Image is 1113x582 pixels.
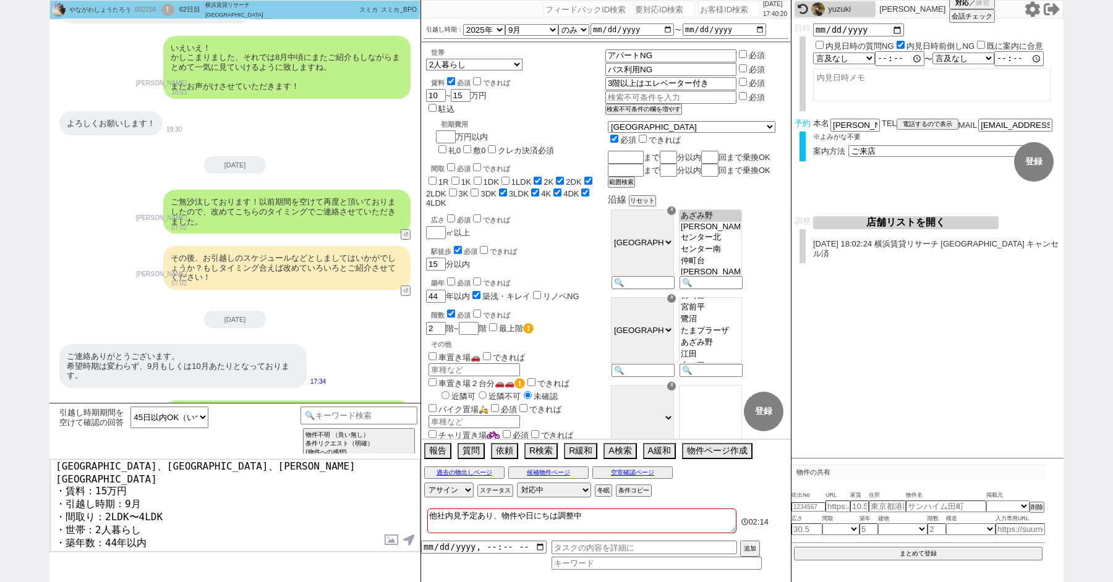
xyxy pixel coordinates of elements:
[680,276,743,289] input: 🔍
[927,514,946,524] span: 階数
[566,177,581,187] label: 2DK
[429,363,520,376] input: 車種など
[859,514,878,524] span: 築年
[491,443,518,459] button: 依頼
[431,244,605,256] div: 駅徒歩
[426,353,480,362] label: 車置き場🚗
[426,405,488,414] label: バイク置場🛵
[680,210,741,222] option: あざみ野
[301,407,417,424] input: 🔍キーワード検索
[825,491,850,500] span: URL
[608,194,626,205] span: 沿線
[431,308,605,320] div: 階数
[471,216,510,224] label: できれば
[748,517,769,526] span: 02:14
[952,12,992,21] span: 会話チェック
[511,177,532,187] label: 1LDK
[629,195,656,206] button: リセット
[473,277,481,285] input: できれば
[136,78,187,88] p: [PERSON_NAME]
[667,206,676,215] div: ☓
[501,405,517,414] span: 必須
[161,4,174,16] div: !
[595,484,612,497] button: 冬眠
[499,324,534,333] label: 最上階
[401,285,411,296] button: ↺
[303,428,415,459] button: 物件不明 （良い無し） 条件リクエスト（明確） (物件への感想)
[381,6,417,13] span: スミカ_BPO
[524,443,558,459] button: R検索
[426,25,463,35] label: 引越し時期：
[448,146,461,155] label: 礼0
[438,177,449,187] label: 1R
[438,104,454,114] label: 駐込
[822,514,859,524] span: 間取
[680,302,741,313] option: 宮前平
[675,27,681,33] label: 〜
[680,348,741,360] option: 江田
[791,491,825,500] span: 吹出No
[958,120,977,130] span: MAIL
[457,279,471,287] span: 必須
[749,93,765,102] label: 必須
[519,404,527,412] input: できれば
[429,378,437,386] input: 車置き場２台分🚗🚗
[508,466,589,479] button: 候補物件ページ
[667,382,676,390] div: ☓
[906,500,986,512] input: サンハイム田町
[552,557,762,570] input: キーワード
[359,6,378,13] span: スミカ
[682,443,753,459] button: 物件ページ作成
[869,500,906,512] input: 東京都港区海岸３
[163,400,411,444] div: かしこまりました、9月が引越し可能でしたら今からでも圏内に入りそうですね！ それではすぐに見てまいりますね！
[426,189,446,198] label: 2LDK
[52,3,66,17] img: 0hCQsCDxeaHH5eOgxxYntiAS5qHxR9S0VsIlsHGG88Ehw2DVsrdl4EGm89RBkwDwspJVlWHD5qF05SKWsYQGzgSlkKQklnDl0...
[813,51,1060,66] div: 〜
[464,248,477,255] span: 必須
[791,523,822,535] input: 30.5
[828,4,872,14] div: yuzuki
[459,189,469,198] label: 3K
[479,391,487,399] input: 近隣不可
[949,9,995,23] button: 会話チェック
[740,541,760,557] button: 追加
[1014,142,1054,182] button: 登録
[605,77,736,90] input: 検索不可条件を入力
[605,49,736,62] input: 検索不可条件を入力
[605,104,682,115] button: 検索不可条件の欄を増やす
[719,166,770,175] span: 回まで乗換OK
[543,292,579,301] label: リノベNG
[680,313,741,325] option: 鷺沼
[475,392,521,401] label: 近隣不可
[471,79,510,86] label: できれば
[850,491,869,500] span: 家賃
[498,146,554,155] label: クレカ決済必須
[426,70,510,115] div: ~ 万円
[639,135,647,143] input: できれば
[131,5,159,15] div: 602156
[59,344,307,388] div: ご連絡ありがとうございます。 希望時期は変わらず、9月もしくは10月あたりとなっております。
[401,229,411,240] button: ↺
[680,337,741,348] option: あざみ野
[680,255,741,267] option: 仲町台
[521,392,558,401] label: 未確認
[719,153,770,162] span: 回まで乗換OK
[431,213,605,225] div: 広さ
[564,443,597,459] button: R緩和
[986,491,1003,500] span: 掲載元
[996,523,1045,535] input: https://suumo.jp/chintai/jnc_000022489271
[544,2,630,17] input: フィードバックID検索
[608,151,786,164] div: まで 分以内
[457,216,471,224] span: 必須
[484,177,499,187] label: 1DK
[813,146,845,156] span: 案内方法
[310,377,326,387] p: 17:34
[136,213,187,223] p: [PERSON_NAME]
[457,165,471,172] span: 必須
[426,379,525,388] label: 車置き場２台分🚗🚗
[1030,502,1044,513] button: 削除
[882,119,897,128] span: TEL
[163,246,411,290] div: その後、お引越しのスケジュールなどとしましてはいかがでしょうか？もしタイミング合えば改めていろいろとご紹介させてください！
[608,177,635,188] button: 範囲検索
[680,364,743,377] input: 🔍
